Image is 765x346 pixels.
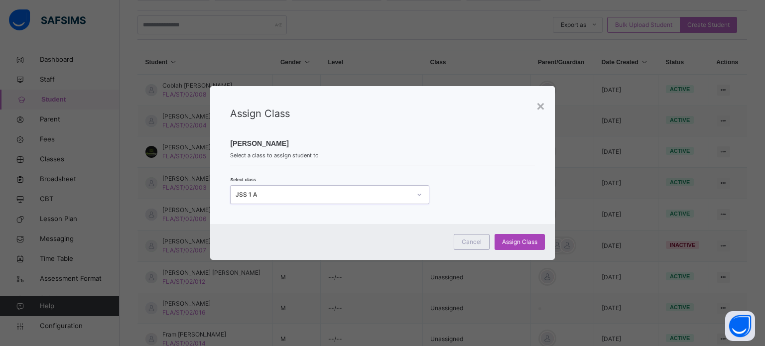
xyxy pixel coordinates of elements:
span: Select class [230,177,256,182]
div: × [536,96,544,117]
span: [PERSON_NAME] [230,138,534,149]
span: Assign Class [502,237,537,246]
span: Assign Class [230,108,290,119]
button: Open asap [725,311,755,341]
div: JSS 1 A [236,190,411,199]
span: Cancel [462,237,482,246]
span: Select a class to assign student to [230,151,534,160]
